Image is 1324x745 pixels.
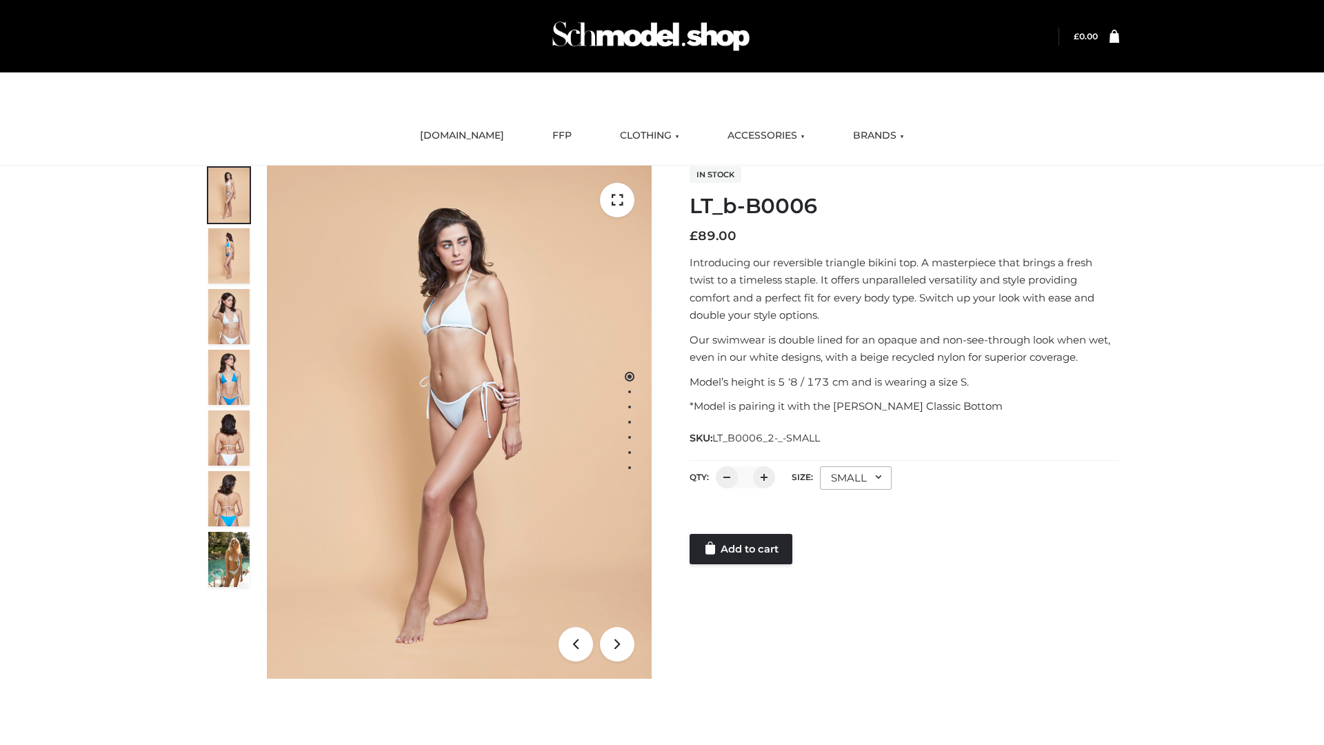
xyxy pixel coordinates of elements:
[690,397,1119,415] p: *Model is pairing it with the [PERSON_NAME] Classic Bottom
[690,194,1119,219] h1: LT_b-B0006
[690,254,1119,324] p: Introducing our reversible triangle bikini top. A masterpiece that brings a fresh twist to a time...
[820,466,892,490] div: SMALL
[690,228,736,244] bdi: 89.00
[208,289,250,344] img: ArielClassicBikiniTop_CloudNine_AzureSky_OW114ECO_3-scaled.jpg
[208,532,250,587] img: Arieltop_CloudNine_AzureSky2.jpg
[1074,31,1079,41] span: £
[792,472,813,482] label: Size:
[690,331,1119,366] p: Our swimwear is double lined for an opaque and non-see-through look when wet, even in our white d...
[208,471,250,526] img: ArielClassicBikiniTop_CloudNine_AzureSky_OW114ECO_8-scaled.jpg
[717,121,815,151] a: ACCESSORIES
[1074,31,1098,41] a: £0.00
[843,121,914,151] a: BRANDS
[690,228,698,244] span: £
[690,166,741,183] span: In stock
[548,9,754,63] img: Schmodel Admin 964
[1074,31,1098,41] bdi: 0.00
[690,472,709,482] label: QTY:
[610,121,690,151] a: CLOTHING
[208,410,250,466] img: ArielClassicBikiniTop_CloudNine_AzureSky_OW114ECO_7-scaled.jpg
[690,430,821,446] span: SKU:
[208,168,250,223] img: ArielClassicBikiniTop_CloudNine_AzureSky_OW114ECO_1-scaled.jpg
[267,166,652,679] img: ArielClassicBikiniTop_CloudNine_AzureSky_OW114ECO_1
[542,121,582,151] a: FFP
[690,534,792,564] a: Add to cart
[208,350,250,405] img: ArielClassicBikiniTop_CloudNine_AzureSky_OW114ECO_4-scaled.jpg
[690,373,1119,391] p: Model’s height is 5 ‘8 / 173 cm and is wearing a size S.
[208,228,250,284] img: ArielClassicBikiniTop_CloudNine_AzureSky_OW114ECO_2-scaled.jpg
[712,432,820,444] span: LT_B0006_2-_-SMALL
[410,121,514,151] a: [DOMAIN_NAME]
